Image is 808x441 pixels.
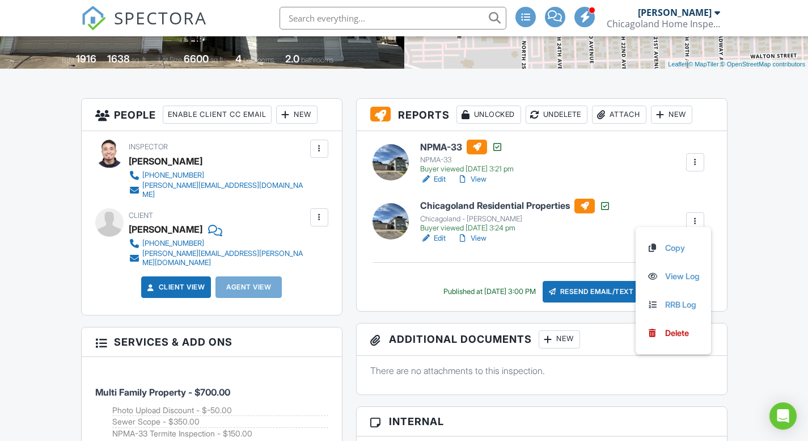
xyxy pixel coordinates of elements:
[357,99,727,131] h3: Reports
[456,106,521,124] div: Unlocked
[235,53,242,65] div: 4
[420,140,514,174] a: NPMA-33 NPMA-33 Buyer viewed [DATE] 3:21 pm
[539,330,580,348] div: New
[420,224,611,233] div: Buyer viewed [DATE] 3:24 pm
[129,170,307,181] a: [PHONE_NUMBER]
[420,215,611,224] div: Chicagoland - [PERSON_NAME]
[145,282,205,293] a: Client View
[76,53,96,65] div: 1916
[243,56,274,64] span: bedrooms
[129,249,307,267] a: [PERSON_NAME][EMAIL_ADDRESS][PERSON_NAME][DOMAIN_NAME]
[142,181,307,199] div: [PERSON_NAME][EMAIL_ADDRESS][DOMAIN_NAME]
[114,6,207,30] span: SPECTORA
[457,233,487,244] a: View
[210,56,225,64] span: sq.ft.
[285,53,299,65] div: 2.0
[721,61,805,68] a: © OpenStreetMap contributors
[184,53,209,65] div: 6600
[668,61,687,68] a: Leaflet
[129,153,202,170] div: [PERSON_NAME]
[81,6,106,31] img: The Best Home Inspection Software - Spectora
[420,199,611,213] h6: Chicagoland Residential Properties
[443,287,536,296] div: Published at [DATE] 3:00 PM
[129,211,153,220] span: Client
[370,364,713,377] p: There are no attachments to this inspection.
[163,106,272,124] div: Enable Client CC Email
[82,327,342,357] h3: Services & Add ons
[769,402,797,430] div: Open Intercom Messenger
[457,174,487,185] a: View
[651,106,692,124] div: New
[420,174,446,185] a: Edit
[420,156,514,165] div: NPMA-33
[132,56,147,64] span: sq. ft.
[142,239,204,248] div: [PHONE_NUMBER]
[592,106,646,124] div: Attach
[112,405,328,417] li: Add on: Photo Upload Discount
[142,171,204,180] div: [PHONE_NUMBER]
[420,199,611,233] a: Chicagoland Residential Properties Chicagoland - [PERSON_NAME] Buyer viewed [DATE] 3:24 pm
[107,53,130,65] div: 1638
[526,106,587,124] div: Undelete
[129,238,307,249] a: [PHONE_NUMBER]
[357,324,727,356] h3: Additional Documents
[82,99,342,131] h3: People
[158,56,182,64] span: Lot Size
[112,428,328,439] li: Add on: NPMA-33 Termite Inspection
[607,18,720,30] div: Chicagoland Home Inspectors, Inc.
[420,165,514,174] div: Buyer viewed [DATE] 3:21 pm
[280,7,506,30] input: Search everything...
[129,181,307,199] a: [PERSON_NAME][EMAIL_ADDRESS][DOMAIN_NAME]
[647,242,700,254] a: Copy
[420,233,446,244] a: Edit
[665,60,808,69] div: |
[81,15,207,39] a: SPECTORA
[647,270,700,283] a: View Log
[665,327,689,339] div: Delete
[129,221,202,238] div: [PERSON_NAME]
[543,281,640,303] div: Resend Email/Text
[62,56,74,64] span: Built
[647,327,700,339] a: Delete
[301,56,333,64] span: bathrooms
[112,416,328,428] li: Add on: Sewer Scope
[688,61,719,68] a: © MapTiler
[276,106,318,124] div: New
[638,7,712,18] div: [PERSON_NAME]
[142,249,307,267] div: [PERSON_NAME][EMAIL_ADDRESS][PERSON_NAME][DOMAIN_NAME]
[647,299,700,311] a: RRB Log
[420,140,514,154] h6: NPMA-33
[95,387,230,398] span: Multi Family Property - $700.00
[357,407,727,436] h3: Internal
[129,142,168,151] span: Inspector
